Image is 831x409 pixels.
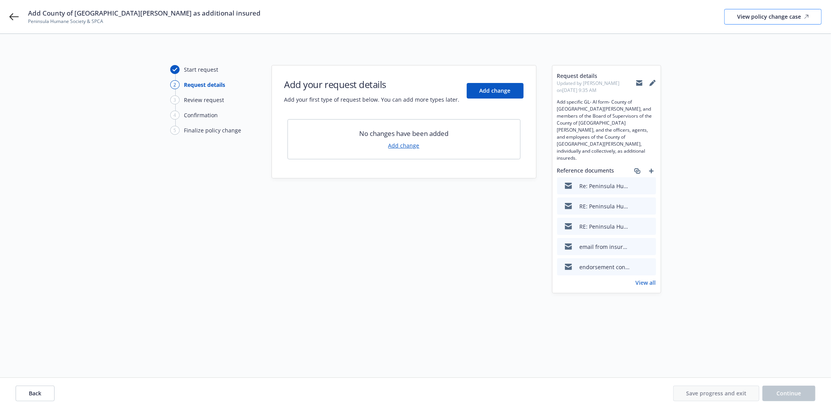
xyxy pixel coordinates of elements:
span: Add specific GL- AI form- County of [GEOGRAPHIC_DATA][PERSON_NAME], and members of the Board of S... [557,99,656,162]
div: Re: Peninsula Humane Society Endorsement Request County of [GEOGRAPHIC_DATA][PERSON_NAME] [580,182,630,190]
span: Add County of [GEOGRAPHIC_DATA][PERSON_NAME] as additional insured [28,9,261,18]
button: Back [16,386,55,401]
button: download file [633,202,640,210]
div: 3 [170,95,180,104]
span: Add your first type of request below. You can add more types later. [284,95,460,104]
button: preview file [646,202,653,210]
a: Add change [388,141,420,150]
div: endorsement confirmation from carrier.msg [580,263,630,271]
span: Continue [777,390,801,397]
h1: Add your request details [284,78,460,91]
div: Confirmation [184,111,218,119]
span: Reference documents [557,166,614,176]
a: associate [633,166,642,176]
button: preview file [646,222,653,231]
div: Request details [184,81,226,89]
button: Save progress and exit [673,386,759,401]
button: download file [633,243,640,251]
button: Continue [762,386,815,401]
button: preview file [646,243,653,251]
span: Back [29,390,41,397]
div: Finalize policy change [184,126,242,134]
span: Peninsula Humane Society & SPCA [28,18,261,25]
span: Request details [557,72,636,80]
span: Save progress and exit [686,390,746,397]
a: add [647,166,656,176]
span: Updated by [PERSON_NAME] on [DATE] 9:35 AM [557,80,636,94]
button: preview file [646,182,653,190]
button: download file [633,222,640,231]
button: preview file [646,263,653,271]
div: 5 [170,126,180,135]
div: 4 [170,111,180,120]
a: View all [636,279,656,287]
div: RE: Peninsula Humane Society Endorsement Request County of [GEOGRAPHIC_DATA][PERSON_NAME] [580,222,630,231]
a: View policy change case [724,9,822,25]
button: Add change [467,83,524,99]
button: download file [633,182,640,190]
div: RE: Peninsula Humane Society Update Current COI County of [GEOGRAPHIC_DATA][PERSON_NAME] [580,202,630,210]
span: Add change [480,87,511,94]
div: View policy change case [737,9,809,24]
div: 2 [170,80,180,89]
button: download file [633,263,640,271]
div: Start request [184,65,219,74]
div: Review request [184,96,224,104]
div: email from insured -We currently have a lease (Wildlife Intake Center in [GEOGRAPHIC_DATA][PERSON... [580,243,630,251]
span: No changes have been added [359,129,448,138]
